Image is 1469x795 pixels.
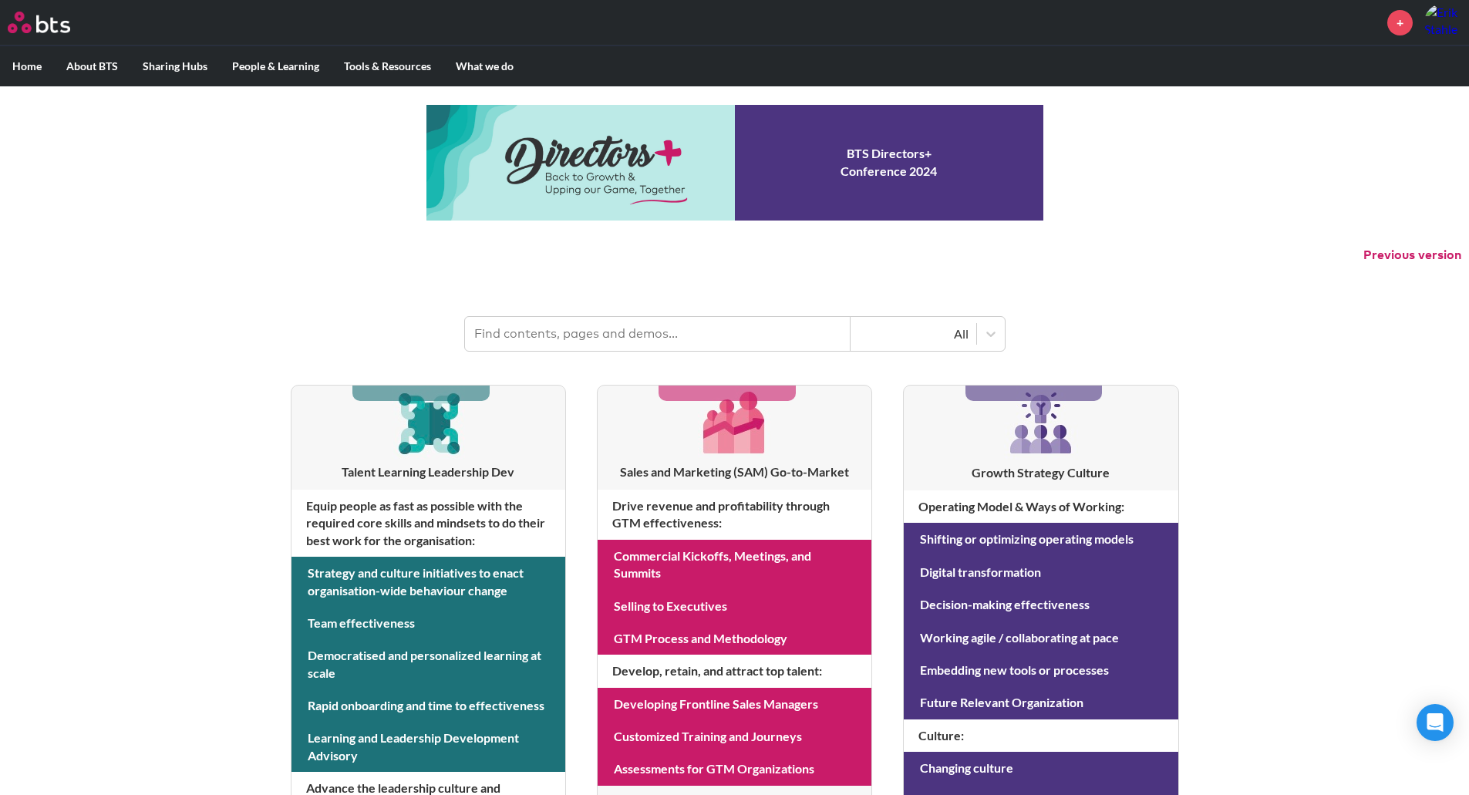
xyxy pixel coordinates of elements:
img: BTS Logo [8,12,70,33]
h4: Develop, retain, and attract top talent : [598,655,871,687]
label: People & Learning [220,46,332,86]
label: Tools & Resources [332,46,443,86]
h4: Operating Model & Ways of Working : [904,490,1178,523]
label: About BTS [54,46,130,86]
label: Sharing Hubs [130,46,220,86]
a: + [1387,10,1413,35]
a: Conference 2024 [426,105,1043,221]
img: [object Object] [1004,386,1078,460]
img: [object Object] [392,386,465,459]
h4: Drive revenue and profitability through GTM effectiveness : [598,490,871,540]
a: Go home [8,12,99,33]
div: All [858,325,969,342]
h3: Talent Learning Leadership Dev [291,463,565,480]
img: Erik Stahle [1424,4,1461,41]
label: What we do [443,46,526,86]
h3: Growth Strategy Culture [904,464,1178,481]
h4: Culture : [904,719,1178,752]
h4: Equip people as fast as possible with the required core skills and mindsets to do their best work... [291,490,565,557]
h3: Sales and Marketing (SAM) Go-to-Market [598,463,871,480]
button: Previous version [1363,247,1461,264]
a: Profile [1424,4,1461,41]
img: [object Object] [698,386,771,459]
div: Open Intercom Messenger [1417,704,1454,741]
input: Find contents, pages and demos... [465,317,851,351]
